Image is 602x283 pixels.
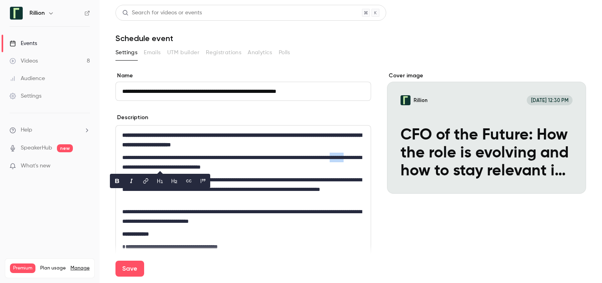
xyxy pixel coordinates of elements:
[115,72,371,80] label: Name
[206,49,241,57] span: Registrations
[115,46,137,59] button: Settings
[10,39,37,47] div: Events
[115,114,148,122] label: Description
[80,163,90,170] iframe: Noticeable Trigger
[111,175,123,187] button: bold
[115,33,586,43] h1: Schedule event
[197,175,209,187] button: blockquote
[57,144,73,152] span: new
[21,144,52,152] a: SpeakerHub
[10,263,35,273] span: Premium
[248,49,272,57] span: Analytics
[29,9,45,17] h6: Rillion
[144,49,160,57] span: Emails
[387,72,586,194] section: Cover image
[21,162,51,170] span: What's new
[115,261,144,277] button: Save
[387,72,586,80] label: Cover image
[279,49,290,57] span: Polls
[10,75,45,83] div: Audience
[10,7,23,20] img: Rillion
[125,175,138,187] button: italic
[21,126,32,134] span: Help
[139,175,152,187] button: link
[10,126,90,134] li: help-dropdown-opener
[10,57,38,65] div: Videos
[70,265,90,271] a: Manage
[40,265,66,271] span: Plan usage
[167,49,199,57] span: UTM builder
[122,9,202,17] div: Search for videos or events
[10,92,41,100] div: Settings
